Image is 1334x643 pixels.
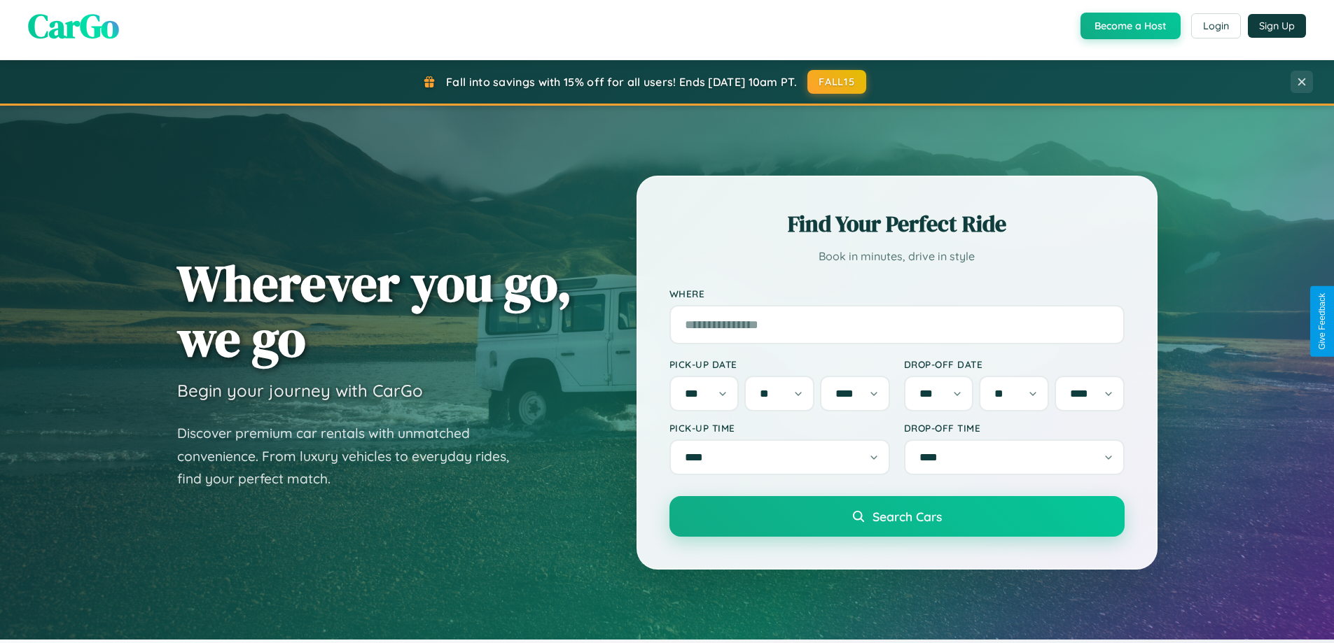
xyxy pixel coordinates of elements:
label: Where [669,288,1125,299]
label: Pick-up Date [669,358,890,370]
button: FALL15 [807,70,866,94]
h3: Begin your journey with CarGo [177,380,423,401]
span: CarGo [28,3,119,49]
p: Book in minutes, drive in style [669,246,1125,267]
span: Fall into savings with 15% off for all users! Ends [DATE] 10am PT. [446,75,797,89]
h1: Wherever you go, we go [177,255,572,366]
p: Discover premium car rentals with unmatched convenience. From luxury vehicles to everyday rides, ... [177,422,527,490]
div: Give Feedback [1317,293,1327,350]
h2: Find Your Perfect Ride [669,209,1125,239]
button: Login [1191,13,1241,38]
button: Sign Up [1248,14,1306,38]
button: Search Cars [669,496,1125,537]
label: Drop-off Date [904,358,1125,370]
button: Become a Host [1081,13,1181,39]
span: Search Cars [873,509,942,524]
label: Pick-up Time [669,422,890,434]
label: Drop-off Time [904,422,1125,434]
